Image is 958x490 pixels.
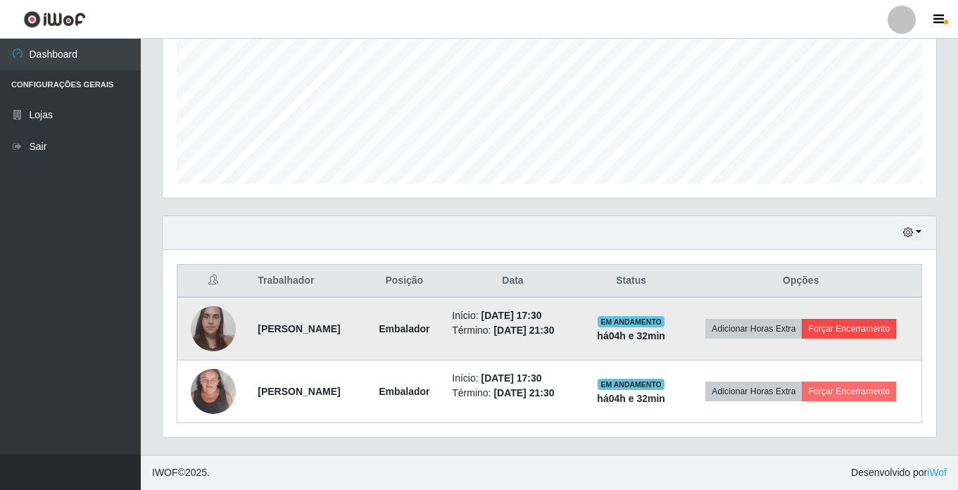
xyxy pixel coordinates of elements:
[365,265,443,298] th: Posição
[452,323,573,338] li: Término:
[705,319,802,339] button: Adicionar Horas Extra
[597,330,665,341] strong: há 04 h e 32 min
[927,467,947,478] a: iWof
[23,11,86,28] img: CoreUI Logo
[152,465,210,480] span: © 2025 .
[598,316,664,327] span: EM ANDAMENTO
[191,299,236,358] img: 1734444279146.jpeg
[481,372,542,384] time: [DATE] 17:30
[258,386,340,397] strong: [PERSON_NAME]
[582,265,681,298] th: Status
[481,310,542,321] time: [DATE] 17:30
[443,265,581,298] th: Data
[493,325,554,336] time: [DATE] 21:30
[379,386,429,397] strong: Embalador
[379,323,429,334] strong: Embalador
[249,265,365,298] th: Trabalhador
[598,379,664,390] span: EM ANDAMENTO
[597,393,665,404] strong: há 04 h e 32 min
[452,308,573,323] li: Início:
[152,467,178,478] span: IWOF
[452,386,573,401] li: Término:
[493,387,554,398] time: [DATE] 21:30
[191,361,236,421] img: 1737544290674.jpeg
[802,382,896,401] button: Forçar Encerramento
[851,465,947,480] span: Desenvolvido por
[802,319,896,339] button: Forçar Encerramento
[258,323,340,334] strong: [PERSON_NAME]
[681,265,922,298] th: Opções
[452,371,573,386] li: Início:
[705,382,802,401] button: Adicionar Horas Extra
